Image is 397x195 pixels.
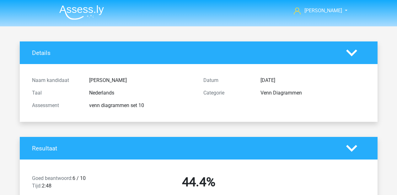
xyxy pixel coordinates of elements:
div: [DATE] [256,77,370,84]
h4: Details [32,49,337,57]
div: 6 / 10 2:48 [27,175,113,192]
span: Tijd: [32,183,42,189]
div: Venn Diagrammen [256,89,370,97]
div: Taal [27,89,84,97]
h4: Resultaat [32,145,337,152]
h2: 44.4% [118,175,280,190]
div: [PERSON_NAME] [84,77,199,84]
span: Goed beantwoord: [32,175,72,181]
div: venn diagrammen set 10 [84,102,199,109]
a: [PERSON_NAME] [291,7,343,14]
div: Datum [199,77,256,84]
div: Assessment [27,102,84,109]
img: Assessly [59,5,104,20]
span: [PERSON_NAME] [304,8,342,14]
div: Categorie [199,89,256,97]
div: Nederlands [84,89,199,97]
div: Naam kandidaat [27,77,84,84]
